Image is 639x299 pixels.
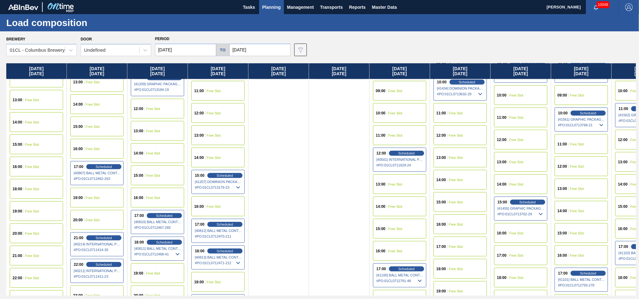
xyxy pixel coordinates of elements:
[146,151,160,155] span: Free Slot
[509,182,524,186] span: Free Slot
[13,120,22,124] span: 14:00
[297,46,304,54] img: icon-filter-gray
[146,294,160,297] span: Free Slot
[217,249,233,253] span: Scheduled
[388,134,402,137] span: Free Slot
[372,3,397,11] span: Master Data
[13,143,22,146] span: 15:00
[25,165,39,169] span: Free Slot
[25,98,39,102] span: Free Slot
[207,89,221,93] span: Free Slot
[194,205,204,208] span: 16:00
[449,156,463,160] span: Free Slot
[155,37,169,41] span: Period
[96,236,112,240] span: Scheduled
[497,93,507,97] span: 10:00
[370,63,430,79] div: [DATE] [DATE]
[134,294,143,297] span: 20:00
[376,161,423,169] span: # PO : 01CL0711629-24
[376,134,386,137] span: 11:00
[10,48,65,53] div: 01CL - Columbus Brewery
[509,116,524,119] span: Free Slot
[557,165,567,168] span: 12:00
[509,138,524,142] span: Free Slot
[449,111,463,115] span: Free Slot
[74,263,83,266] span: 22:00
[74,236,83,240] span: 21:00
[74,165,83,169] span: 17:00
[195,229,242,233] span: [40812] BALL METAL CONTAINER GROUP - 0008221649
[73,147,83,151] span: 16:00
[618,138,628,142] span: 12:00
[262,3,281,11] span: Planning
[557,209,567,213] span: 14:00
[388,205,402,208] span: Free Slot
[134,240,144,244] span: 18:00
[73,218,83,222] span: 20:00
[229,44,290,56] input: mm/dd/yyyy
[84,48,105,53] div: Undefined
[618,89,628,93] span: 10:00
[13,232,22,235] span: 20:00
[498,200,507,204] span: 15:00
[134,151,143,155] span: 14:00
[25,232,39,235] span: Free Slot
[449,134,463,137] span: Free Slot
[580,271,596,275] span: Scheduled
[551,63,611,79] div: [DATE] [DATE]
[509,254,524,257] span: Free Slot
[13,165,22,169] span: 16:00
[509,231,524,235] span: Free Slot
[436,111,446,115] span: 11:00
[73,196,83,200] span: 19:00
[558,118,605,121] span: [41561] GRAPHIC PACKAGING INTERNATIONA - 0008221069
[557,142,567,146] span: 11:00
[294,44,307,56] button: icon-filter-gray
[437,80,447,84] span: 10:00
[74,242,121,246] span: [40214] INTERNATIONAL PAPER COMPANY - 0008221785
[320,3,343,11] span: Transports
[376,249,386,253] span: 16:00
[217,174,233,177] span: Scheduled
[74,175,121,182] span: # PO : 01CL0712462-263
[146,196,160,200] span: Free Slot
[207,134,221,137] span: Free Slot
[86,147,100,151] span: Free Slot
[146,107,160,111] span: Free Slot
[570,93,584,97] span: Free Slot
[13,98,22,102] span: 13:00
[497,231,507,235] span: 16:00
[497,276,507,280] span: 18:00
[248,63,309,79] div: [DATE] [DATE]
[86,196,100,200] span: Free Slot
[449,289,463,293] span: Free Slot
[207,280,221,284] span: Free Slot
[376,273,423,277] span: [41100] BALL METAL CONTAINER GROUP - 0008221649
[376,158,423,161] span: [40501] INTERNATIONAL PAPER COMPANY - 0008221785
[437,87,484,90] span: [41434] DOMINION PACKAGING, INC. - 0008325026
[625,3,633,11] img: Logout
[134,76,144,80] span: 11:00
[156,240,173,244] span: Scheduled
[436,200,446,204] span: 15:00
[25,254,39,258] span: Free Slot
[74,246,121,254] span: # PO : 01CL0711414-30
[557,231,567,235] span: 15:00
[194,89,204,93] span: 11:00
[509,276,524,280] span: Free Slot
[134,247,181,250] span: [40811] BALL METAL CONTAINER GROUP - 0008221649
[134,107,143,111] span: 12:00
[376,151,386,155] span: 12:00
[436,178,446,182] span: 14:00
[13,276,22,280] span: 22:00
[194,280,204,284] span: 19:00
[13,76,22,80] span: 12:00
[96,165,112,169] span: Scheduled
[597,1,610,8] span: 10048
[580,111,596,115] span: Scheduled
[73,294,83,297] span: 23:00
[557,254,567,257] span: 16:00
[558,278,605,281] span: [41101] BALL METAL CONTAINER GROUP - 0008221649
[618,205,628,208] span: 15:00
[287,3,314,11] span: Management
